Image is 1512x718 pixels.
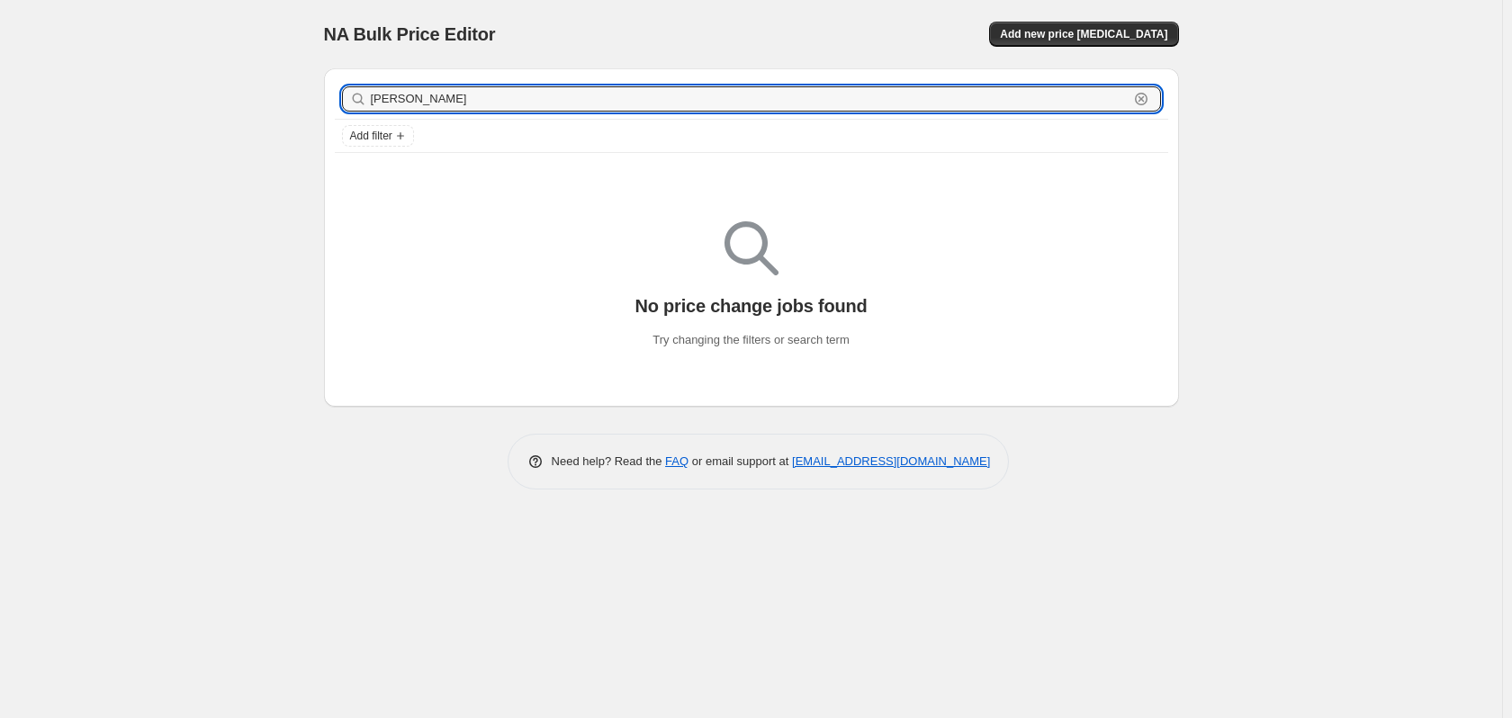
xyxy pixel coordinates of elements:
[1132,90,1150,108] button: Clear
[324,24,496,44] span: NA Bulk Price Editor
[552,454,666,468] span: Need help? Read the
[652,331,849,349] p: Try changing the filters or search term
[989,22,1178,47] button: Add new price [MEDICAL_DATA]
[724,221,778,275] img: Empty search results
[665,454,688,468] a: FAQ
[688,454,792,468] span: or email support at
[1000,27,1167,41] span: Add new price [MEDICAL_DATA]
[634,295,867,317] p: No price change jobs found
[342,125,414,147] button: Add filter
[350,129,392,143] span: Add filter
[792,454,990,468] a: [EMAIL_ADDRESS][DOMAIN_NAME]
